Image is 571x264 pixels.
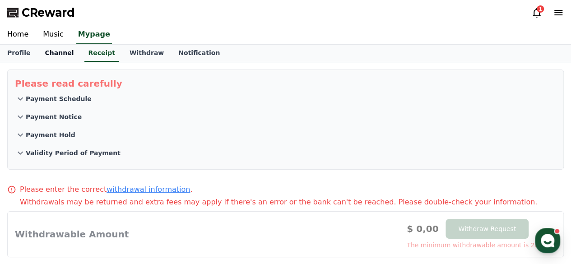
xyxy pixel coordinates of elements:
[7,5,75,20] a: CReward
[15,77,556,90] p: Please read carefully
[36,25,71,44] a: Music
[84,45,119,62] a: Receipt
[23,203,39,210] span: Home
[76,25,112,44] a: Mypage
[26,112,82,121] p: Payment Notice
[134,203,156,210] span: Settings
[122,45,171,62] a: Withdraw
[171,45,227,62] a: Notification
[531,7,542,18] a: 1
[20,184,192,195] p: Please enter the correct .
[60,189,116,212] a: Messages
[26,130,75,139] p: Payment Hold
[3,189,60,212] a: Home
[22,5,75,20] span: CReward
[15,108,556,126] button: Payment Notice
[107,185,190,194] a: withdrawal information
[15,126,556,144] button: Payment Hold
[15,144,556,162] button: Validity Period of Payment
[20,197,564,208] p: Withdrawals may be returned and extra fees may apply if there's an error or the bank can't be rea...
[75,203,102,210] span: Messages
[26,94,92,103] p: Payment Schedule
[537,5,544,13] div: 1
[26,148,121,157] p: Validity Period of Payment
[15,90,556,108] button: Payment Schedule
[37,45,81,62] a: Channel
[116,189,173,212] a: Settings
